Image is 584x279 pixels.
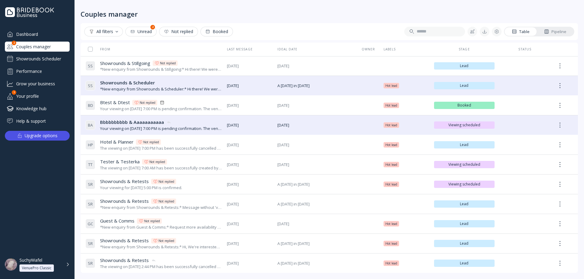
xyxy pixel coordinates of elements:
[5,79,70,89] a: Grow your business
[200,27,233,36] button: Booked
[160,61,176,66] div: Not replied
[385,261,397,266] span: Hot lead
[144,219,160,223] div: Not replied
[100,145,222,151] div: The viewing on [DATE] 7:00 PM has been successfully cancelled by SuchyWafel.
[100,237,149,244] span: Showrounds & Retests
[12,90,16,95] div: 1
[140,100,155,105] div: Not replied
[277,182,353,187] span: A [DATE] in [DATE]
[143,140,159,145] div: Not replied
[436,83,492,88] span: Lead
[227,201,273,207] span: [DATE]
[84,27,123,36] button: All filters
[227,241,273,247] span: [DATE]
[436,103,492,108] span: Booked
[436,202,492,206] span: Lead
[385,221,397,226] span: Hot lead
[100,126,222,131] div: Your viewing on [DATE] 7:00 PM is pending confirmation. The venue will approve or decline shortly...
[100,257,149,264] span: Showrounds & Retests
[164,29,193,34] div: Not replied
[85,219,95,229] div: G C
[436,63,492,68] span: Lead
[100,66,222,72] div: *New enquiry from Showrounds & Stillgoing:* Hi there! We were hoping to use the Bridebook calenda...
[100,224,222,230] div: *New enquiry from Guest & Comms:* Request more availability test message. *They're interested in ...
[100,60,150,66] span: Showrounds & Stillgoing
[227,47,273,51] div: Last message
[436,123,492,128] span: Viewing scheduled
[85,120,95,130] div: B A
[227,83,273,89] span: [DATE]
[100,264,222,270] div: The viewing on [DATE] 2:44 PM has been successfully cancelled by SuchyWafel.
[85,47,110,51] div: From
[149,159,165,164] div: Not replied
[277,162,353,168] span: [DATE]
[85,61,95,71] div: S S
[434,47,495,51] div: Stage
[5,66,70,76] a: Performance
[151,25,155,29] div: 2
[277,122,353,128] span: [DATE]
[5,91,70,101] div: Your profile
[100,86,222,92] div: *New enquiry from Showrounds & Scheduler:* Hi there! We were hoping to use the Bridebook calendar...
[227,142,273,148] span: [DATE]
[277,260,353,266] span: A [DATE] in [DATE]
[5,91,70,101] a: Your profile1
[85,239,95,248] div: S R
[85,140,95,150] div: H P
[436,221,492,226] span: Lead
[436,261,492,266] span: Lead
[100,218,134,224] span: Guest & Comms
[277,47,353,51] div: Ideal date
[125,27,157,36] button: Unread
[436,241,492,246] span: Lead
[436,162,492,167] span: Viewing scheduled
[5,42,70,52] div: Couples manager
[100,106,222,112] div: Your viewing on [DATE] 7:00 PM is pending confirmation. The venue will approve or decline shortly...
[544,29,566,35] div: Pipeline
[22,266,51,270] div: VenuePro Classic
[85,258,95,268] div: S R
[512,29,530,35] div: Table
[277,103,353,108] span: [DATE]
[436,142,492,147] span: Lead
[277,63,353,69] span: [DATE]
[277,221,353,227] span: [DATE]
[277,241,353,247] span: A [DATE] in [DATE]
[5,104,70,114] div: Knowledge hub
[358,47,379,51] div: Owner
[100,185,182,191] div: Your viewing for [DATE] 5:00 PM is confirmed.
[85,199,95,209] div: S R
[227,260,273,266] span: [DATE]
[205,29,228,34] div: Booked
[385,123,397,128] span: Hot lead
[227,182,273,187] span: [DATE]
[100,165,222,171] div: The viewing on [DATE] 7:00 AM has been successfully created by SuchyWafel.
[19,257,42,263] div: SuchyWafel
[499,47,550,51] div: Status
[5,258,17,270] img: dpr=1,fit=cover,g=face,w=48,h=48
[100,80,155,86] span: Showrounds & Scheduler
[85,179,95,189] div: S R
[385,162,397,167] span: Hot lead
[12,41,16,45] div: 2
[85,160,95,169] div: T T
[100,99,130,106] span: Btest & Dtest
[130,29,152,34] div: Unread
[5,29,70,39] a: Dashboard
[5,131,70,141] button: Upgrade options
[159,27,198,36] button: Not replied
[85,100,95,110] div: B D
[385,241,397,246] span: Hot lead
[100,178,149,185] span: Showrounds & Retests
[100,158,140,165] span: Tester & Testerka
[25,131,57,140] div: Upgrade options
[5,116,70,126] a: Help & support
[89,29,118,34] div: All filters
[5,42,70,52] a: Couples manager2
[227,63,273,69] span: [DATE]
[158,179,174,184] div: Not replied
[227,122,273,128] span: [DATE]
[385,103,397,108] span: Hot lead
